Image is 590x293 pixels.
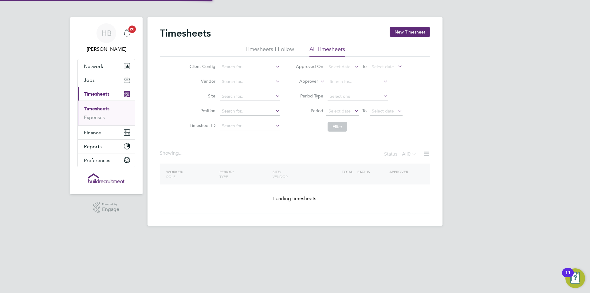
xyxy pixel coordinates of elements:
[78,101,135,125] div: Timesheets
[88,173,124,183] img: buildrec-logo-retina.png
[101,29,112,37] span: HB
[372,108,394,114] span: Select date
[328,92,388,101] input: Select one
[296,108,323,113] label: Period
[84,77,95,83] span: Jobs
[77,46,135,53] span: Hayley Barrance
[160,150,184,156] div: Showing
[179,150,183,156] span: ...
[220,77,280,86] input: Search for...
[360,107,368,115] span: To
[220,92,280,101] input: Search for...
[188,78,215,84] label: Vendor
[188,123,215,128] label: Timesheet ID
[309,46,345,57] li: All Timesheets
[84,106,109,112] a: Timesheets
[84,157,110,163] span: Preferences
[84,91,109,97] span: Timesheets
[220,107,280,116] input: Search for...
[372,64,394,69] span: Select date
[296,64,323,69] label: Approved On
[160,27,211,39] h2: Timesheets
[290,78,318,85] label: Approver
[565,268,585,288] button: Open Resource Center, 11 new notifications
[70,17,143,194] nav: Main navigation
[220,122,280,130] input: Search for...
[78,73,135,87] button: Jobs
[390,27,430,37] button: New Timesheet
[296,93,323,99] label: Period Type
[77,23,135,53] a: HB[PERSON_NAME]
[328,108,351,114] span: Select date
[121,23,133,43] a: 20
[360,62,368,70] span: To
[78,140,135,153] button: Reports
[328,64,351,69] span: Select date
[188,64,215,69] label: Client Config
[84,63,103,69] span: Network
[78,87,135,101] button: Timesheets
[384,150,418,159] div: Status
[77,173,135,183] a: Go to home page
[565,273,571,281] div: 11
[93,202,120,213] a: Powered byEngage
[402,151,417,157] label: All
[78,153,135,167] button: Preferences
[102,202,119,207] span: Powered by
[84,144,102,149] span: Reports
[78,59,135,73] button: Network
[78,126,135,139] button: Finance
[408,151,411,157] span: 0
[220,63,280,71] input: Search for...
[84,114,105,120] a: Expenses
[128,26,136,33] span: 20
[188,93,215,99] label: Site
[328,77,388,86] input: Search for...
[84,130,101,136] span: Finance
[328,122,347,132] button: Filter
[102,207,119,212] span: Engage
[245,46,294,57] li: Timesheets I Follow
[188,108,215,113] label: Position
